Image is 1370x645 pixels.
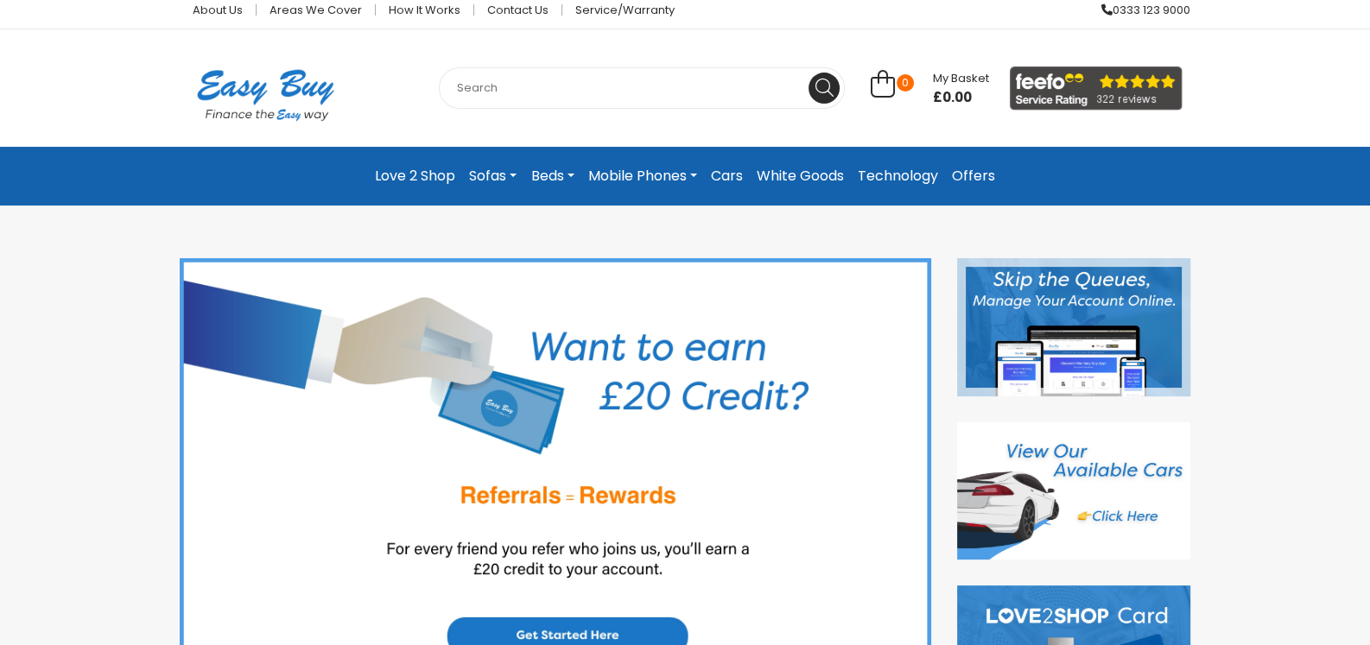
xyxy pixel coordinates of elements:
a: Mobile Phones [581,161,704,192]
a: Service/Warranty [562,4,675,16]
a: Contact Us [474,4,562,16]
img: Discover our App [957,258,1190,396]
img: Easy Buy [180,47,352,143]
a: Sofas [462,161,523,192]
img: feefo_logo [1010,66,1183,111]
a: 0 My Basket £0.00 [871,79,989,99]
a: Cars [704,161,750,192]
span: 0 [897,74,914,92]
a: Areas we cover [257,4,376,16]
img: Cars [957,422,1190,560]
input: Search [439,67,845,109]
a: Love 2 Shop [368,161,462,192]
a: How it works [376,4,474,16]
a: White Goods [750,161,851,192]
a: Offers [945,161,1002,192]
span: My Basket [933,70,989,86]
a: About Us [180,4,257,16]
span: £0.00 [933,89,989,106]
a: Beds [523,161,580,192]
a: 0333 123 9000 [1088,4,1190,16]
a: Technology [851,161,945,192]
